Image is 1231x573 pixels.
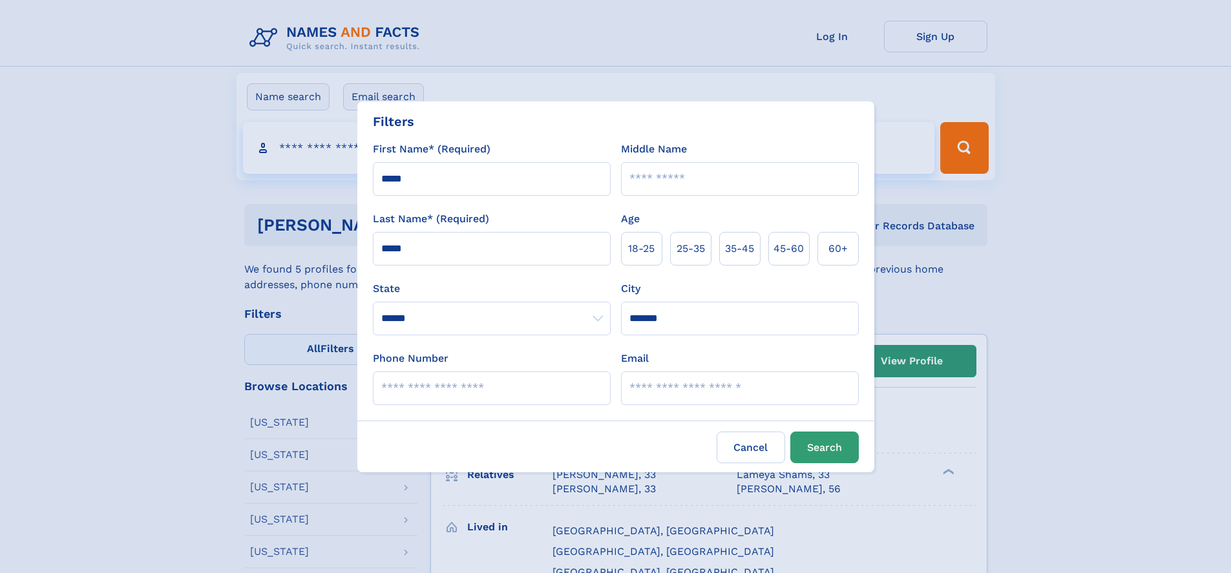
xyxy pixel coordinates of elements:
[725,241,754,256] span: 35‑45
[373,112,414,131] div: Filters
[717,432,785,463] label: Cancel
[373,211,489,227] label: Last Name* (Required)
[373,351,448,366] label: Phone Number
[621,281,640,297] label: City
[621,211,640,227] label: Age
[621,141,687,157] label: Middle Name
[621,351,649,366] label: Email
[677,241,705,256] span: 25‑35
[828,241,848,256] span: 60+
[373,281,611,297] label: State
[628,241,655,256] span: 18‑25
[773,241,804,256] span: 45‑60
[373,141,490,157] label: First Name* (Required)
[790,432,859,463] button: Search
